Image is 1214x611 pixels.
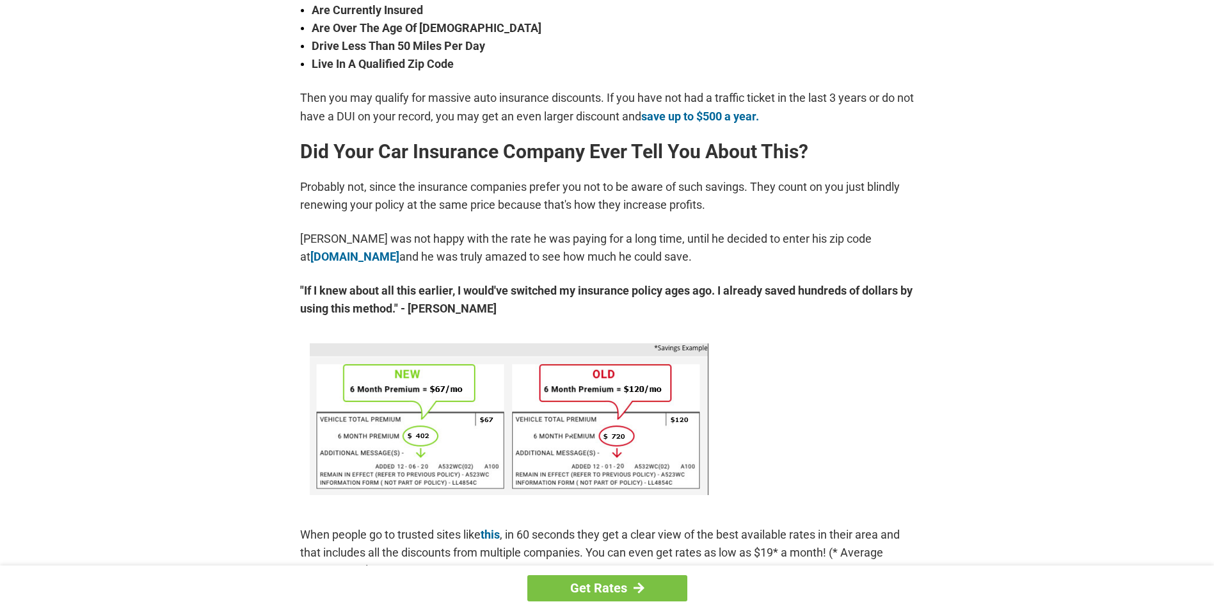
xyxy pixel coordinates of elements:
[312,37,914,55] strong: Drive Less Than 50 Miles Per Day
[312,55,914,73] strong: Live In A Qualified Zip Code
[310,250,399,263] a: [DOMAIN_NAME]
[481,528,500,541] a: this
[300,526,914,580] p: When people go to trusted sites like , in 60 seconds they get a clear view of the best available ...
[300,178,914,214] p: Probably not, since the insurance companies prefer you not to be aware of such savings. They coun...
[527,575,687,601] a: Get Rates
[300,230,914,266] p: [PERSON_NAME] was not happy with the rate he was paying for a long time, until he decided to ente...
[310,343,708,495] img: savings
[300,142,914,162] h2: Did Your Car Insurance Company Ever Tell You About This?
[300,282,914,318] strong: "If I knew about all this earlier, I would've switched my insurance policy ages ago. I already sa...
[300,89,914,125] p: Then you may qualify for massive auto insurance discounts. If you have not had a traffic ticket i...
[312,1,914,19] strong: Are Currently Insured
[312,19,914,37] strong: Are Over The Age Of [DEMOGRAPHIC_DATA]
[641,110,759,123] a: save up to $500 a year.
